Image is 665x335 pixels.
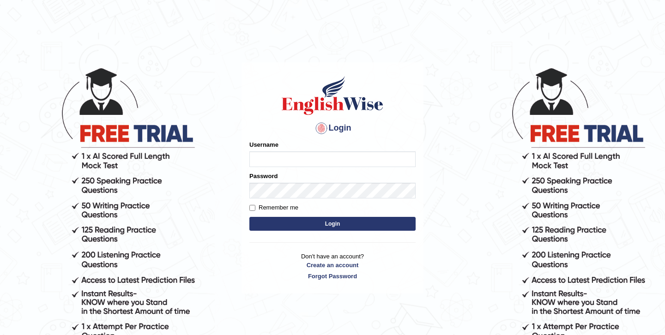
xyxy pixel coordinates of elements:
label: Password [249,172,278,180]
h4: Login [249,121,416,136]
input: Remember me [249,205,255,211]
button: Login [249,217,416,231]
img: Logo of English Wise sign in for intelligent practice with AI [280,75,385,116]
a: Create an account [249,261,416,269]
label: Username [249,140,278,149]
a: Forgot Password [249,272,416,281]
p: Don't have an account? [249,252,416,281]
label: Remember me [249,203,298,212]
